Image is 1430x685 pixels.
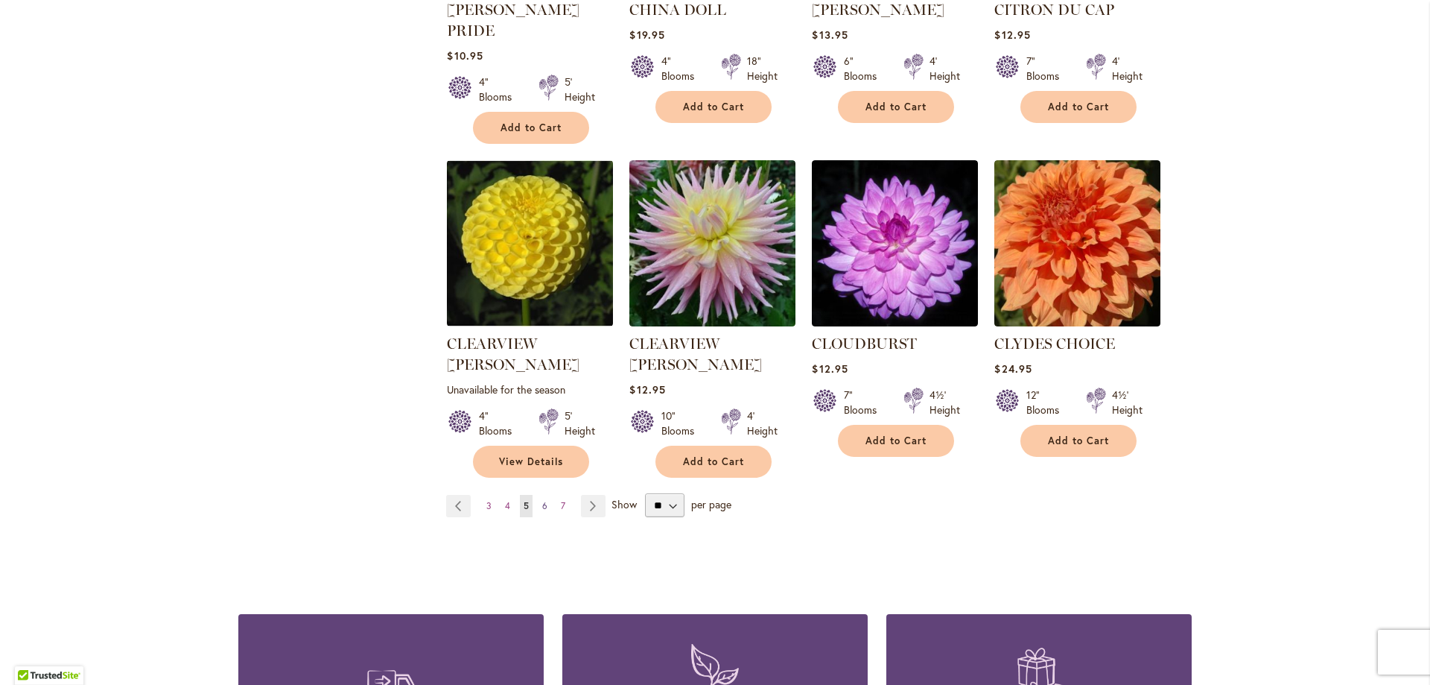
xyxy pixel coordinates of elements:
img: CLEARVIEW DANIEL [447,160,613,326]
span: Add to Cart [683,101,744,113]
a: CLEARVIEW [PERSON_NAME] [629,335,762,373]
span: Add to Cart [865,435,927,447]
a: View Details [473,446,589,478]
iframe: Launch Accessibility Center [11,632,53,674]
div: 6" Blooms [844,54,886,83]
div: 4" Blooms [479,408,521,438]
img: Clyde's Choice [994,160,1160,326]
div: 5' Height [565,408,595,438]
a: CLOUDBURST [812,335,917,353]
span: 7 [561,500,565,511]
button: Add to Cart [838,91,954,123]
span: Add to Cart [1048,435,1109,447]
div: 4' Height [747,408,778,438]
div: 4" Blooms [661,54,703,83]
span: 6 [542,500,547,511]
a: 3 [483,495,495,517]
div: 7" Blooms [844,388,886,417]
span: View Details [499,455,563,468]
span: Show [611,497,637,511]
a: Clearview Jonas [629,315,795,329]
div: 4' Height [1112,54,1143,83]
div: 4' Height [929,54,960,83]
span: Add to Cart [865,101,927,113]
a: [PERSON_NAME] [812,1,944,19]
a: CITRON DU CAP [994,1,1114,19]
div: 4½' Height [1112,388,1143,417]
div: 12" Blooms [1026,388,1068,417]
span: Add to Cart [500,121,562,134]
img: Clearview Jonas [629,160,795,326]
a: Cloudburst [812,315,978,329]
div: 18" Height [747,54,778,83]
a: CLYDES CHOICE [994,335,1115,353]
p: Unavailable for the season [447,382,613,397]
button: Add to Cart [473,112,589,144]
a: CLEARVIEW [PERSON_NAME] [447,335,579,373]
div: 7" Blooms [1026,54,1068,83]
button: Add to Cart [838,425,954,457]
button: Add to Cart [655,446,772,478]
a: 7 [557,495,569,517]
div: 4" Blooms [479,75,521,104]
span: 4 [505,500,510,511]
div: 4½' Height [929,388,960,417]
a: CLEARVIEW DANIEL [447,315,613,329]
span: per page [691,497,731,511]
span: $19.95 [629,28,664,42]
span: $12.95 [812,362,848,376]
img: Cloudburst [812,160,978,326]
div: 5' Height [565,75,595,104]
button: Add to Cart [1020,91,1137,123]
a: 4 [501,495,514,517]
a: [PERSON_NAME] PRIDE [447,1,579,40]
a: Clyde's Choice [994,315,1160,329]
button: Add to Cart [655,91,772,123]
span: Add to Cart [1048,101,1109,113]
span: $12.95 [994,28,1030,42]
span: 3 [486,500,492,511]
span: $24.95 [994,362,1032,376]
span: $10.95 [447,48,483,63]
a: 6 [538,495,551,517]
a: CHINA DOLL [629,1,726,19]
div: 10" Blooms [661,408,703,438]
span: Add to Cart [683,455,744,468]
span: $12.95 [629,382,665,397]
span: $13.95 [812,28,848,42]
button: Add to Cart [1020,425,1137,457]
span: 5 [524,500,529,511]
